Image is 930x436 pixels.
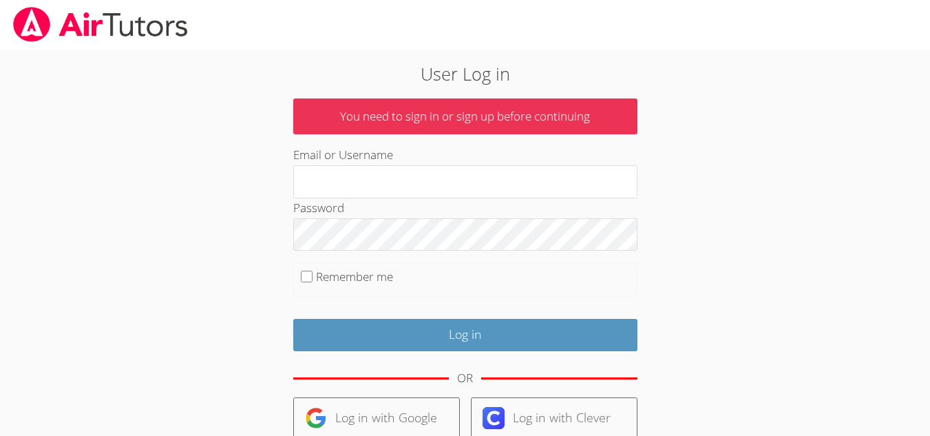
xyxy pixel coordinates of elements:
div: OR [457,368,473,388]
img: google-logo-50288ca7cdecda66e5e0955fdab243c47b7ad437acaf1139b6f446037453330a.svg [305,407,327,429]
p: You need to sign in or sign up before continuing [293,98,637,135]
label: Password [293,200,344,216]
img: clever-logo-6eab21bc6e7a338710f1a6ff85c0baf02591cd810cc4098c63d3a4b26e2feb20.svg [483,407,505,429]
input: Log in [293,319,637,351]
h2: User Log in [214,61,717,87]
label: Remember me [316,269,393,284]
img: airtutors_banner-c4298cdbf04f3fff15de1276eac7730deb9818008684d7c2e4769d2f7ddbe033.png [12,7,189,42]
label: Email or Username [293,147,393,163]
